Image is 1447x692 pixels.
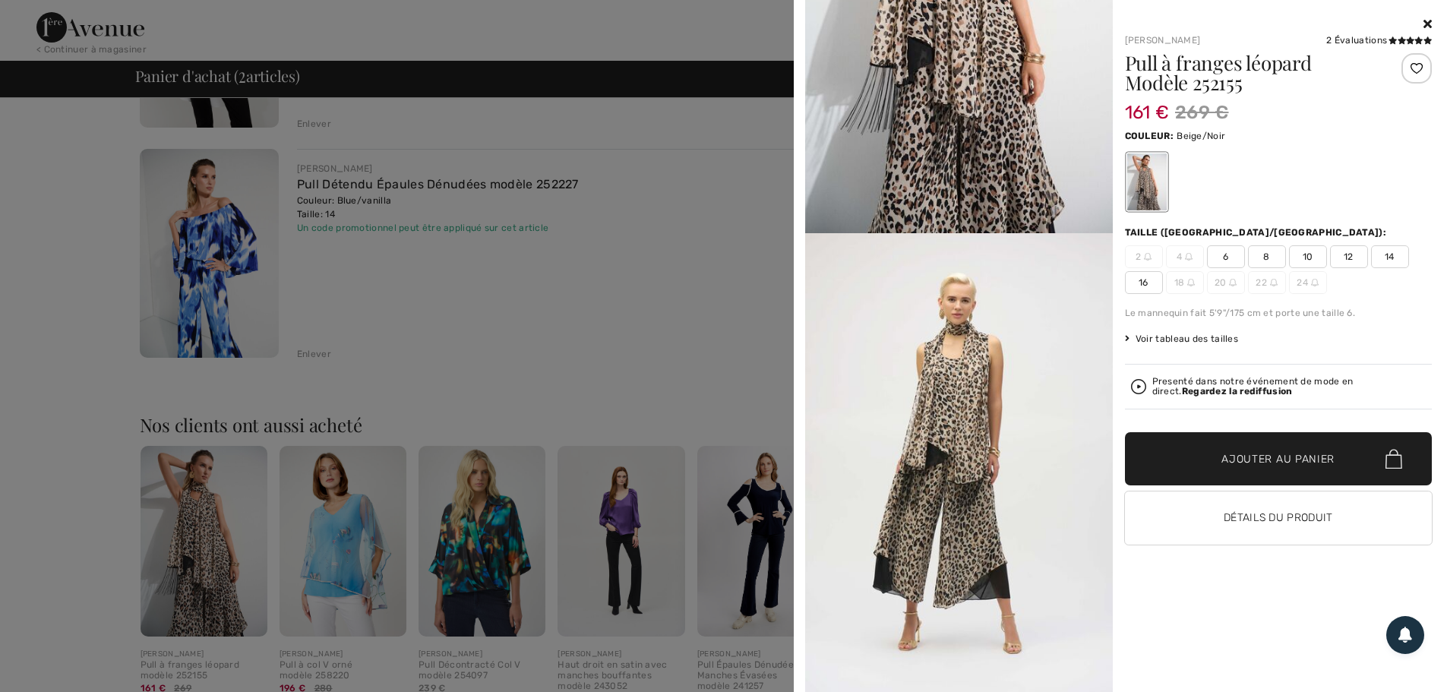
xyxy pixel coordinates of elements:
[1125,271,1163,294] span: 16
[1187,279,1195,286] img: ring-m.svg
[1125,432,1433,485] button: Ajouter au panier
[1221,451,1335,467] span: Ajouter au panier
[1248,271,1286,294] span: 22
[1326,33,1432,47] div: 2 Évaluations
[1185,253,1193,261] img: ring-m.svg
[1125,245,1163,268] span: 2
[1207,271,1245,294] span: 20
[1229,279,1237,286] img: ring-m.svg
[1125,226,1390,239] div: Taille ([GEOGRAPHIC_DATA]/[GEOGRAPHIC_DATA]):
[1125,306,1433,320] div: Le mannequin fait 5'9"/175 cm et porte une taille 6.
[1152,377,1426,397] div: Presenté dans notre événement de mode en direct.
[1289,271,1327,294] span: 24
[1371,245,1409,268] span: 14
[1125,87,1170,123] span: 161 €
[1166,245,1204,268] span: 4
[1289,245,1327,268] span: 10
[1330,245,1368,268] span: 12
[1311,279,1319,286] img: ring-m.svg
[1126,153,1166,210] div: Beige/Noir
[1131,379,1146,394] img: Regardez la rediffusion
[33,11,65,24] span: Chat
[1175,99,1229,126] span: 269 €
[1270,279,1278,286] img: ring-m.svg
[1125,53,1381,93] h1: Pull à franges léopard Modèle 252155
[1207,245,1245,268] span: 6
[1125,491,1433,545] button: Détails du produit
[1182,386,1293,397] strong: Regardez la rediffusion
[1166,271,1204,294] span: 18
[1125,131,1174,141] span: Couleur:
[1177,131,1225,141] span: Beige/Noir
[1125,332,1239,346] span: Voir tableau des tailles
[1385,450,1402,469] img: Bag.svg
[1248,245,1286,268] span: 8
[1144,253,1152,261] img: ring-m.svg
[1125,35,1201,46] a: [PERSON_NAME]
